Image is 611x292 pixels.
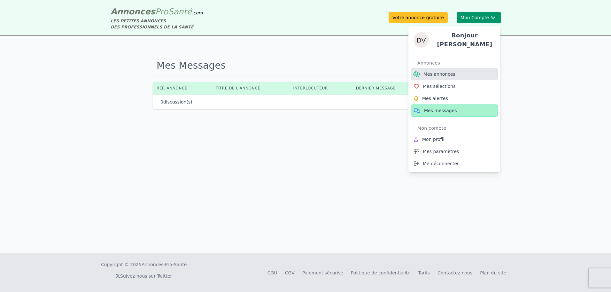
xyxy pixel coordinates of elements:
a: Mes sélections [411,80,498,92]
p: discussion(s) [160,99,192,105]
span: Pro [155,7,168,16]
a: Mes messages [411,104,498,117]
span: .com [192,10,203,15]
img: DOMINIQUE [414,32,429,48]
a: AnnoncesProSanté.com [111,7,203,16]
a: CGU [267,270,277,275]
div: Annonces [417,58,498,68]
a: Tarifs [418,270,430,275]
span: Annonces [111,7,155,16]
a: Me déconnecter [411,158,498,170]
a: Mes paramètres [411,145,498,158]
span: Me déconnecter [423,160,459,167]
button: Mon CompteDOMINIQUEBonjour [PERSON_NAME]AnnoncesMes annoncesMes sélectionsMes alertesMes messages... [457,12,501,23]
a: Annonces-Pro-Santé [142,261,187,268]
a: Votre annonce gratuite [389,12,448,23]
h1: Mes Messages [153,56,458,75]
span: Mes paramètres [423,148,459,155]
a: Mon profil [411,133,498,145]
a: Mes alertes [411,92,498,104]
a: CGV [285,270,295,275]
span: 0 [160,99,163,104]
a: Paiement sécurisé [302,270,343,275]
span: Mon profil [422,136,445,142]
th: Interlocuteur [290,82,352,95]
span: Mes sélections [423,83,456,89]
th: Titre de l'annonce [212,82,290,95]
h4: Bonjour [PERSON_NAME] [434,31,495,49]
div: Mon compte [417,123,498,133]
div: LES PETITES ANNONCES DES PROFESSIONNELS DE LA SANTÉ [111,18,203,30]
a: Contactez-nous [437,270,472,275]
th: Réf. annonce. [153,82,212,95]
a: Politique de confidentialité [351,270,411,275]
span: Mes messages [424,107,457,114]
a: Mes annonces [411,68,498,80]
span: Santé [168,7,192,16]
a: Plan du site [480,270,506,275]
th: Dernier message [352,82,422,95]
a: Suivez-nous sur Twitter [116,273,172,279]
span: Mes annonces [423,71,455,77]
div: Copyright © 2025 [101,261,187,268]
span: Mes alertes [422,95,448,102]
